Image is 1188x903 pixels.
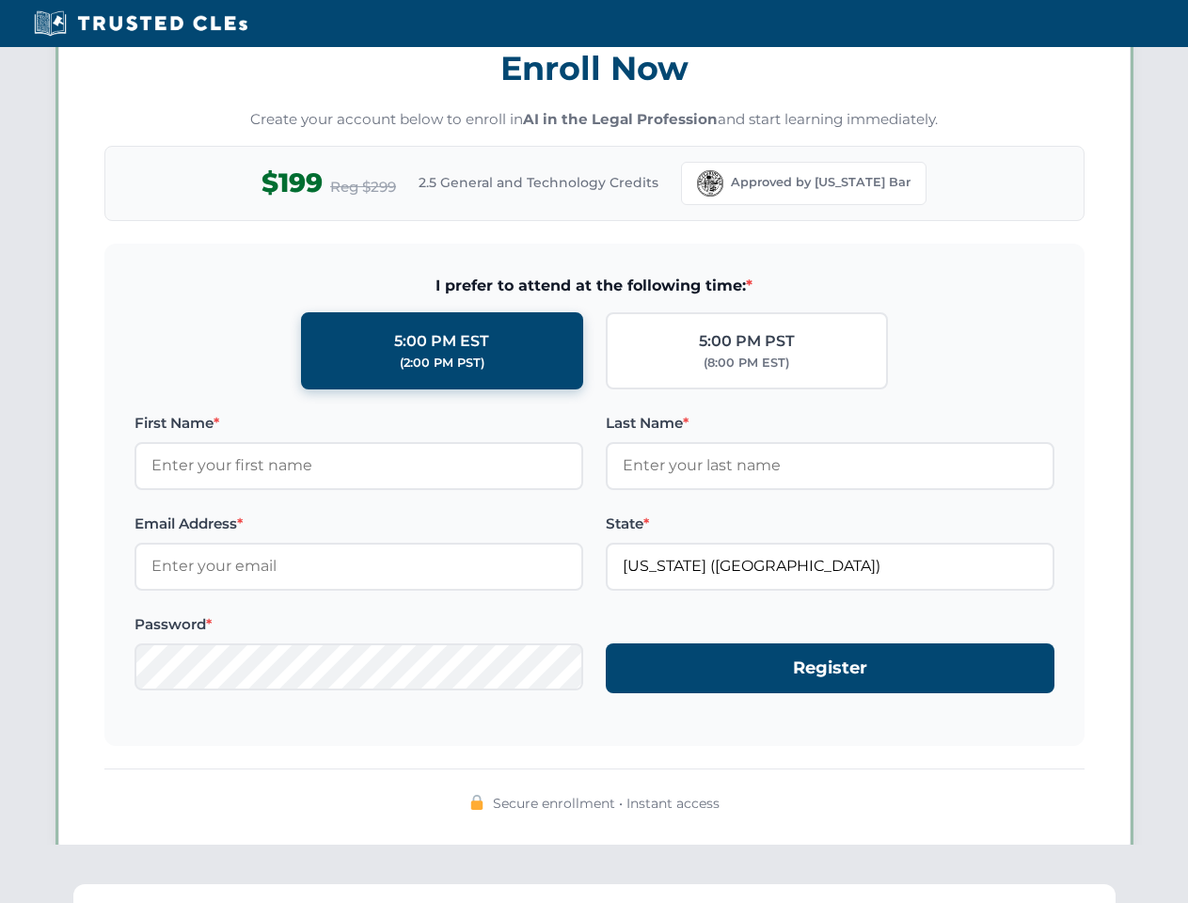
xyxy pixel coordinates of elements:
[699,329,795,354] div: 5:00 PM PST
[330,176,396,198] span: Reg $299
[606,543,1054,590] input: Florida (FL)
[523,110,718,128] strong: AI in the Legal Profession
[704,354,789,372] div: (8:00 PM EST)
[135,412,583,435] label: First Name
[135,613,583,636] label: Password
[731,173,911,192] span: Approved by [US_STATE] Bar
[261,162,323,204] span: $199
[606,643,1054,693] button: Register
[135,543,583,590] input: Enter your email
[104,39,1085,98] h3: Enroll Now
[419,172,658,193] span: 2.5 General and Technology Credits
[135,513,583,535] label: Email Address
[135,442,583,489] input: Enter your first name
[28,9,253,38] img: Trusted CLEs
[394,329,489,354] div: 5:00 PM EST
[697,170,723,197] img: Florida Bar
[606,442,1054,489] input: Enter your last name
[493,793,720,814] span: Secure enrollment • Instant access
[606,513,1054,535] label: State
[135,274,1054,298] span: I prefer to attend at the following time:
[469,795,484,810] img: 🔒
[400,354,484,372] div: (2:00 PM PST)
[104,109,1085,131] p: Create your account below to enroll in and start learning immediately.
[606,412,1054,435] label: Last Name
